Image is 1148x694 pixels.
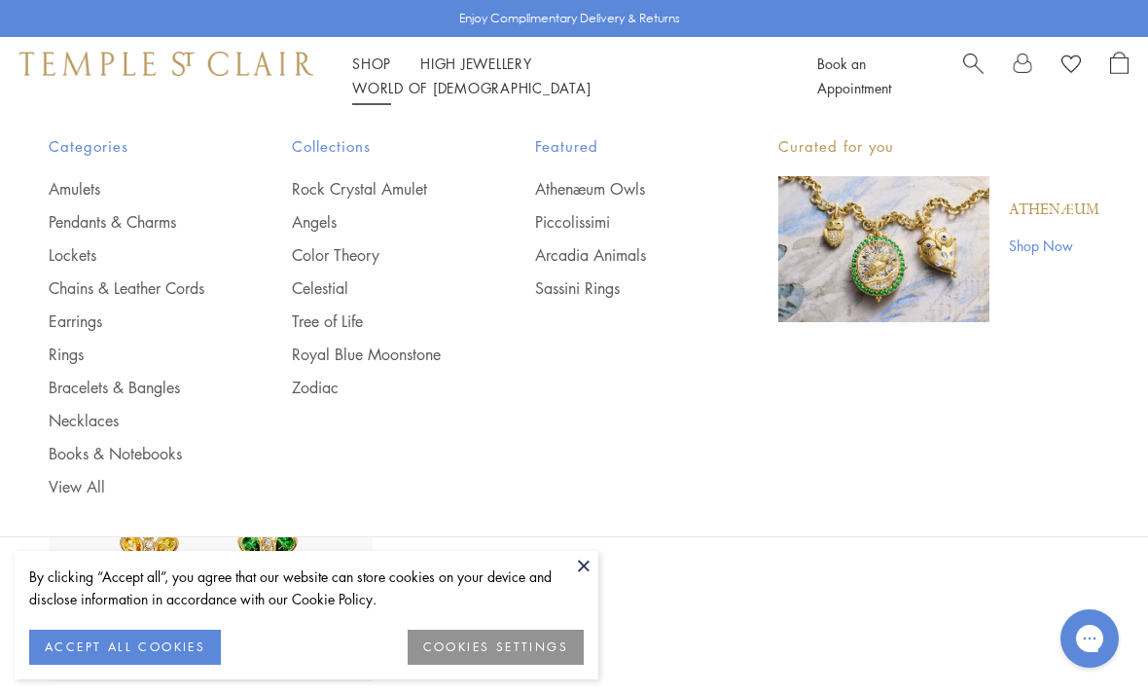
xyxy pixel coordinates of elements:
[352,54,391,73] a: ShopShop
[49,211,214,233] a: Pendants & Charms
[420,54,532,73] a: High JewelleryHigh Jewellery
[29,566,584,610] div: By clicking “Accept all”, you agree that our website can store cookies on your device and disclos...
[49,443,214,464] a: Books & Notebooks
[49,410,214,431] a: Necklaces
[292,134,457,159] span: Collections
[1061,52,1081,81] a: View Wishlist
[292,178,457,200] a: Rock Crystal Amulet
[292,277,457,299] a: Celestial
[1009,235,1099,256] a: Shop Now
[352,78,591,97] a: World of [DEMOGRAPHIC_DATA]World of [DEMOGRAPHIC_DATA]
[292,244,457,266] a: Color Theory
[292,310,457,332] a: Tree of Life
[19,52,313,75] img: Temple St. Clair
[535,134,700,159] span: Featured
[49,476,214,497] a: View All
[49,178,214,200] a: Amulets
[408,630,584,665] button: COOKIES SETTINGS
[778,134,1099,159] p: Curated for you
[49,277,214,299] a: Chains & Leather Cords
[49,344,214,365] a: Rings
[535,211,700,233] a: Piccolissimi
[1009,200,1099,221] a: Athenæum
[459,9,680,28] p: Enjoy Complimentary Delivery & Returns
[29,630,221,665] button: ACCEPT ALL COOKIES
[292,211,457,233] a: Angels
[352,52,773,100] nav: Main navigation
[817,54,891,97] a: Book an Appointment
[535,178,700,200] a: Athenæum Owls
[535,244,700,266] a: Arcadia Animals
[963,52,984,100] a: Search
[292,344,457,365] a: Royal Blue Moonstone
[535,277,700,299] a: Sassini Rings
[49,244,214,266] a: Lockets
[292,377,457,398] a: Zodiac
[49,310,214,332] a: Earrings
[49,134,214,159] span: Categories
[1110,52,1129,100] a: Open Shopping Bag
[49,377,214,398] a: Bracelets & Bangles
[1051,603,1129,675] iframe: Gorgias live chat messenger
